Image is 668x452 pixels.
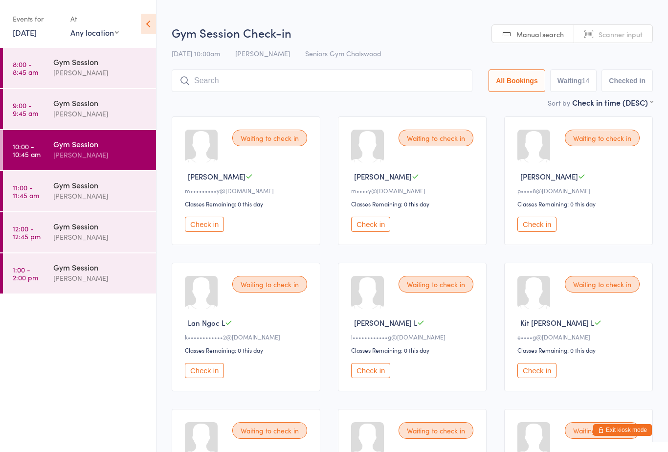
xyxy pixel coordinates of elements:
[185,346,310,354] div: Classes Remaining: 0 this day
[53,97,148,108] div: Gym Session
[565,422,640,439] div: Waiting to check in
[550,69,597,92] button: Waiting14
[13,183,39,199] time: 11:00 - 11:45 am
[172,24,653,41] h2: Gym Session Check-in
[53,56,148,67] div: Gym Session
[188,171,245,181] span: [PERSON_NAME]
[351,217,390,232] button: Check in
[305,48,381,58] span: Seniors Gym Chatswood
[185,333,310,341] div: k••••••••••••2@[DOMAIN_NAME]
[3,48,156,88] a: 8:00 -8:45 amGym Session[PERSON_NAME]
[3,130,156,170] a: 10:00 -10:45 amGym Session[PERSON_NAME]
[53,138,148,149] div: Gym Session
[232,276,307,293] div: Waiting to check in
[53,272,148,284] div: [PERSON_NAME]
[599,29,643,39] span: Scanner input
[351,186,476,195] div: m••••y@[DOMAIN_NAME]
[172,69,472,92] input: Search
[351,346,476,354] div: Classes Remaining: 0 this day
[185,200,310,208] div: Classes Remaining: 0 this day
[232,422,307,439] div: Waiting to check in
[53,221,148,231] div: Gym Session
[351,363,390,378] button: Check in
[70,11,119,27] div: At
[13,101,38,117] time: 9:00 - 9:45 am
[601,69,653,92] button: Checked in
[185,363,224,378] button: Check in
[53,149,148,160] div: [PERSON_NAME]
[520,171,578,181] span: [PERSON_NAME]
[53,262,148,272] div: Gym Session
[351,200,476,208] div: Classes Remaining: 0 this day
[13,225,41,240] time: 12:00 - 12:45 pm
[53,190,148,202] div: [PERSON_NAME]
[235,48,290,58] span: [PERSON_NAME]
[489,69,545,92] button: All Bookings
[13,142,41,158] time: 10:00 - 10:45 am
[70,27,119,38] div: Any location
[517,363,557,378] button: Check in
[13,60,38,76] time: 8:00 - 8:45 am
[3,89,156,129] a: 9:00 -9:45 amGym Session[PERSON_NAME]
[582,77,590,85] div: 14
[172,48,220,58] span: [DATE] 10:00am
[565,276,640,293] div: Waiting to check in
[185,217,224,232] button: Check in
[3,253,156,294] a: 1:00 -2:00 pmGym Session[PERSON_NAME]
[232,130,307,146] div: Waiting to check in
[13,11,61,27] div: Events for
[517,217,557,232] button: Check in
[516,29,564,39] span: Manual search
[517,200,643,208] div: Classes Remaining: 0 this day
[517,333,643,341] div: e••••g@[DOMAIN_NAME]
[13,27,37,38] a: [DATE]
[517,346,643,354] div: Classes Remaining: 0 this day
[13,266,38,281] time: 1:00 - 2:00 pm
[53,180,148,190] div: Gym Session
[548,98,570,108] label: Sort by
[399,130,473,146] div: Waiting to check in
[351,333,476,341] div: l••••••••••••g@[DOMAIN_NAME]
[354,171,412,181] span: [PERSON_NAME]
[565,130,640,146] div: Waiting to check in
[188,317,225,328] span: Lan Ngoc L
[520,317,594,328] span: Kit [PERSON_NAME] L
[399,422,473,439] div: Waiting to check in
[53,108,148,119] div: [PERSON_NAME]
[517,186,643,195] div: p••••8@[DOMAIN_NAME]
[3,212,156,252] a: 12:00 -12:45 pmGym Session[PERSON_NAME]
[354,317,417,328] span: [PERSON_NAME] L
[572,97,653,108] div: Check in time (DESC)
[593,424,652,436] button: Exit kiosk mode
[53,231,148,243] div: [PERSON_NAME]
[53,67,148,78] div: [PERSON_NAME]
[3,171,156,211] a: 11:00 -11:45 amGym Session[PERSON_NAME]
[185,186,310,195] div: m•••••••••y@[DOMAIN_NAME]
[399,276,473,293] div: Waiting to check in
